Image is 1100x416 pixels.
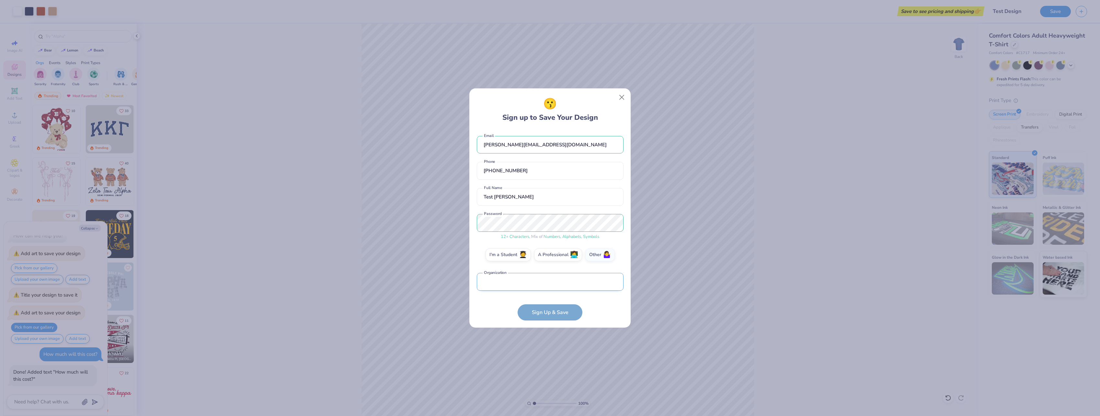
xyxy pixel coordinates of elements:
[501,234,529,240] span: 12 + Characters
[603,251,611,259] span: 🤷‍♀️
[583,234,599,240] span: Symbols
[570,251,578,259] span: 👩‍💻
[502,96,598,123] div: Sign up to Save Your Design
[544,234,560,240] span: Numbers
[543,96,557,112] span: 😗
[477,234,624,240] div: , Mix of , ,
[616,91,628,104] button: Close
[486,248,531,261] label: I'm a Student
[519,251,527,259] span: 🧑‍🎓
[534,248,582,261] label: A Professional
[585,248,615,261] label: Other
[562,234,581,240] span: Alphabets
